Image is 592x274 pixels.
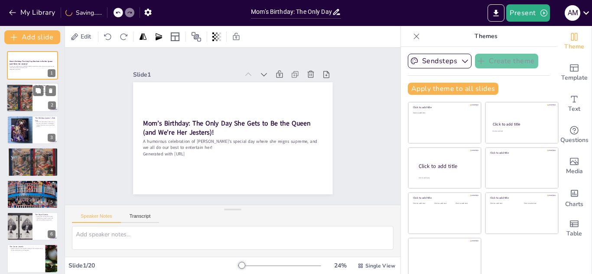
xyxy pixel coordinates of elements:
[566,229,582,239] span: Table
[10,69,55,71] p: Generated with [URL]
[475,54,538,68] button: Create theme
[7,180,58,209] div: 5
[493,122,550,127] div: Click to add title
[408,54,472,68] button: Sendsteps
[330,261,351,270] div: 24 %
[48,134,55,142] div: 3
[48,102,56,110] div: 2
[168,30,182,44] div: Layout
[202,15,279,99] div: Slide 1
[7,244,58,273] div: 7
[10,65,55,68] p: A humorous celebration of [PERSON_NAME]’s special day where she reigns supreme, and we all do our...
[408,83,498,95] button: Apply theme to all slides
[251,6,332,18] input: Insert title
[48,263,55,271] div: 7
[35,121,55,127] p: Gifts that make Mom’s heart sing: a spa day, a new book, or perhaps a vacation (but don’t worry, ...
[413,203,433,205] div: Click to add text
[568,104,580,114] span: Text
[564,42,584,52] span: Theme
[35,216,55,221] p: Family and friends gather to pay tribute to our queen, armed with gifts and embarrassing stories!
[10,248,43,251] p: Special memories and heartfelt messages, the real treasures of the day that spark joy and laughter!
[7,51,58,80] div: 1
[35,93,56,95] p: A Little Chaos
[154,68,284,209] p: A humorous celebration of [PERSON_NAME]’s special day where she reigns supreme, and we all do our...
[565,4,580,22] button: A M
[419,177,473,179] div: Click to add body
[35,92,56,93] p: Family Togetherness
[10,152,55,155] p: Menu fit for a queen: Mom’s favorite dishes, a mountain of cake, and enough ice cream to make her...
[492,130,550,132] div: Click to add text
[557,57,592,88] div: Add ready made slides
[68,261,238,270] div: Slide 1 / 20
[4,30,60,44] button: Add slide
[506,4,550,22] button: Present
[10,61,52,65] strong: Mom’s Birthday: The Only Day She Gets to Be the Queen (and We’re Her Jesters)!
[10,246,43,248] p: The Crown Jewels
[560,135,589,145] span: Questions
[10,184,55,187] p: Get ready for some hilarious skits, dad jokes, and maybe a dance-off (don’t worry, no one will ju...
[72,213,121,223] button: Speaker Notes
[7,116,58,144] div: 3
[191,32,202,42] span: Position
[419,162,474,170] div: Click to add title
[488,4,504,22] button: Export to PowerPoint
[557,26,592,57] div: Change the overall theme
[7,212,58,241] div: 6
[566,167,583,176] span: Media
[10,149,55,152] p: The Royal Feast
[65,9,102,17] div: Saving......
[413,112,475,114] div: Click to add text
[150,76,275,213] p: Generated with [URL]
[413,106,475,109] div: Click to add title
[35,88,56,90] p: Royal Feast
[434,203,454,205] div: Click to add text
[557,151,592,182] div: Add images, graphics, shapes or video
[35,213,55,216] p: The Royal Guests
[565,200,583,209] span: Charts
[557,182,592,213] div: Add charts and graphs
[35,90,56,92] p: Moments of Joy
[35,117,55,122] p: The Birthday Queen’s Wish List
[565,5,580,21] div: A M
[365,262,395,269] span: Single View
[524,203,551,205] div: Click to add text
[557,213,592,244] div: Add a table
[165,55,290,185] strong: Mom’s Birthday: The Only Day She Gets to Be the Queen (and We’re Her Jesters)!
[413,196,475,200] div: Click to add title
[35,87,56,89] p: Celebrate Mom
[33,86,43,96] button: Duplicate Slide
[7,6,59,19] button: My Library
[490,196,552,200] div: Click to add title
[557,119,592,151] div: Get real-time input from your audience
[423,26,548,47] p: Themes
[48,166,55,174] div: 4
[48,69,55,77] div: 1
[7,148,58,176] div: 4
[10,181,55,184] p: The Jesters’ Performances
[46,86,56,96] button: Delete Slide
[121,213,159,223] button: Transcript
[490,203,517,205] div: Click to add text
[561,73,588,83] span: Template
[557,88,592,119] div: Add text boxes
[455,203,475,205] div: Click to add text
[48,230,55,238] div: 6
[7,83,59,113] div: 2
[79,32,93,41] span: Edit
[490,151,552,155] div: Click to add title
[35,84,56,87] p: The Royal Decree
[48,198,55,206] div: 5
